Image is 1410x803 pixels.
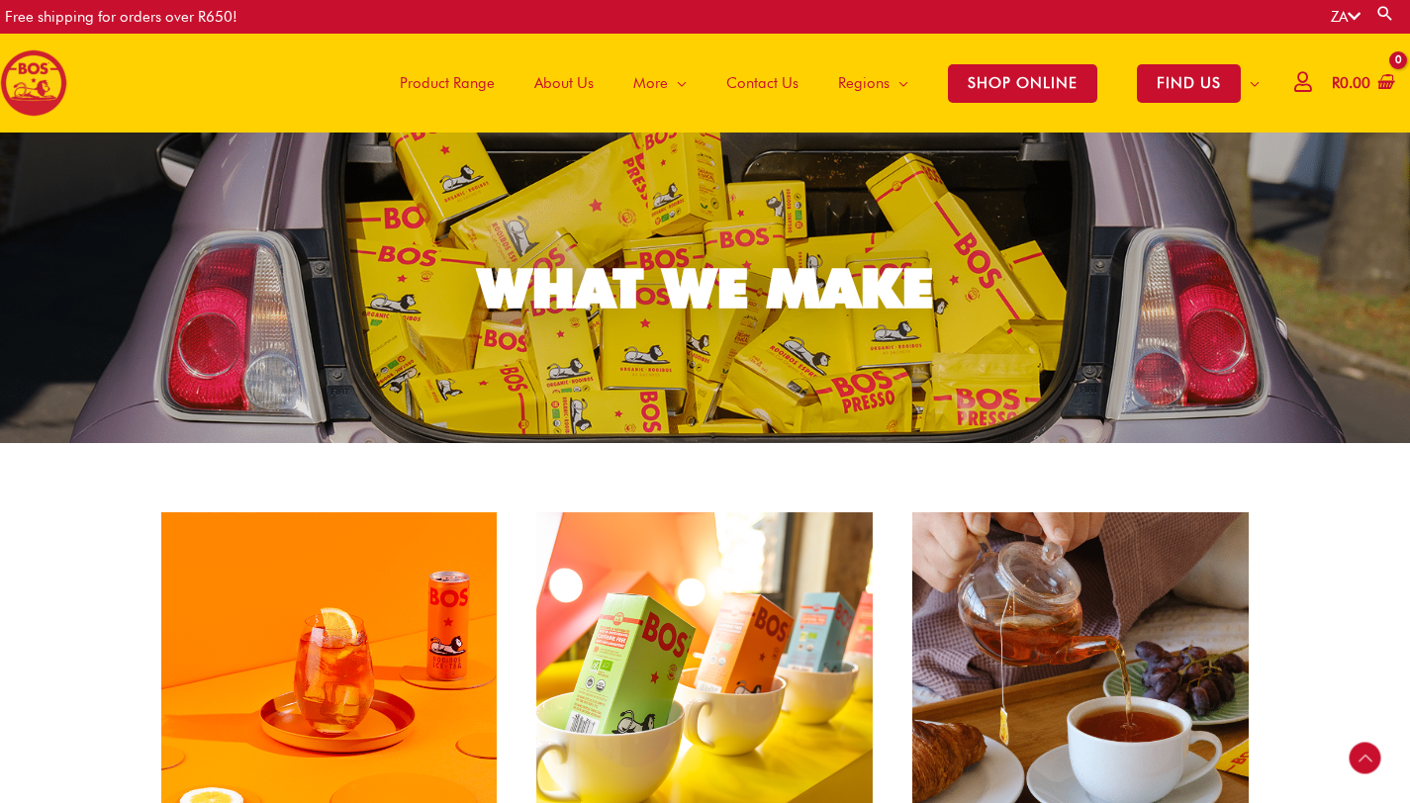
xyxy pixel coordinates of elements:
a: More [613,34,706,133]
span: FIND US [1137,64,1241,103]
span: Regions [838,53,890,113]
span: SHOP ONLINE [948,64,1097,103]
span: About Us [534,53,594,113]
span: R [1332,74,1340,92]
nav: Site Navigation [365,34,1279,133]
bdi: 0.00 [1332,74,1370,92]
div: WHAT WE MAKE [478,261,933,315]
a: SHOP ONLINE [928,34,1117,133]
span: Contact Us [726,53,799,113]
a: Regions [818,34,928,133]
a: About Us [515,34,613,133]
span: More [633,53,668,113]
span: Product Range [400,53,495,113]
a: Product Range [380,34,515,133]
a: Search button [1375,4,1395,23]
a: ZA [1331,8,1361,26]
a: View Shopping Cart, empty [1328,61,1395,106]
a: Contact Us [706,34,818,133]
